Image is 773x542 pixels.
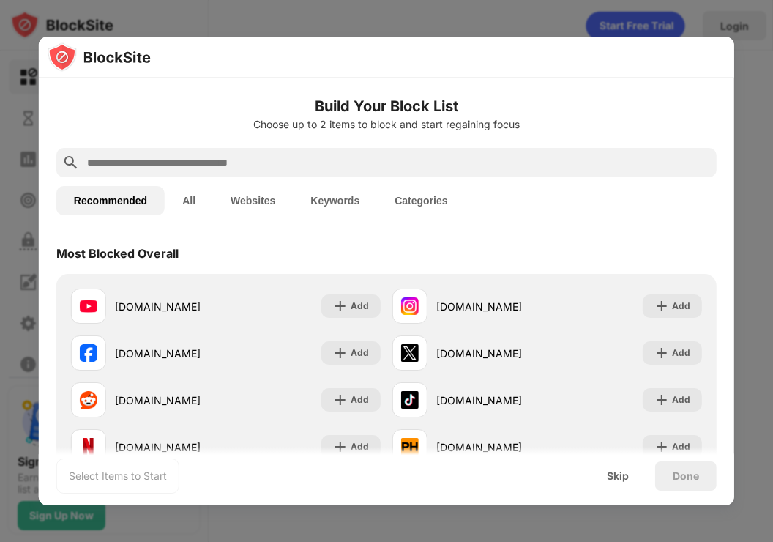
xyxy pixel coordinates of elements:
[672,439,690,454] div: Add
[62,154,80,171] img: search.svg
[401,344,419,362] img: favicons
[401,438,419,456] img: favicons
[213,186,293,215] button: Websites
[56,95,717,117] h6: Build Your Block List
[436,393,548,408] div: [DOMAIN_NAME]
[673,470,699,482] div: Done
[115,393,226,408] div: [DOMAIN_NAME]
[436,439,548,455] div: [DOMAIN_NAME]
[115,346,226,361] div: [DOMAIN_NAME]
[69,469,167,483] div: Select Items to Start
[436,346,548,361] div: [DOMAIN_NAME]
[80,438,97,456] img: favicons
[351,299,369,313] div: Add
[293,186,377,215] button: Keywords
[351,393,369,407] div: Add
[56,186,165,215] button: Recommended
[607,470,629,482] div: Skip
[80,391,97,409] img: favicons
[436,299,548,314] div: [DOMAIN_NAME]
[401,391,419,409] img: favicons
[672,299,690,313] div: Add
[115,439,226,455] div: [DOMAIN_NAME]
[351,439,369,454] div: Add
[115,299,226,314] div: [DOMAIN_NAME]
[351,346,369,360] div: Add
[80,297,97,315] img: favicons
[672,346,690,360] div: Add
[56,246,179,261] div: Most Blocked Overall
[80,344,97,362] img: favicons
[56,119,717,130] div: Choose up to 2 items to block and start regaining focus
[377,186,465,215] button: Categories
[672,393,690,407] div: Add
[165,186,213,215] button: All
[48,42,151,72] img: logo-blocksite.svg
[401,297,419,315] img: favicons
